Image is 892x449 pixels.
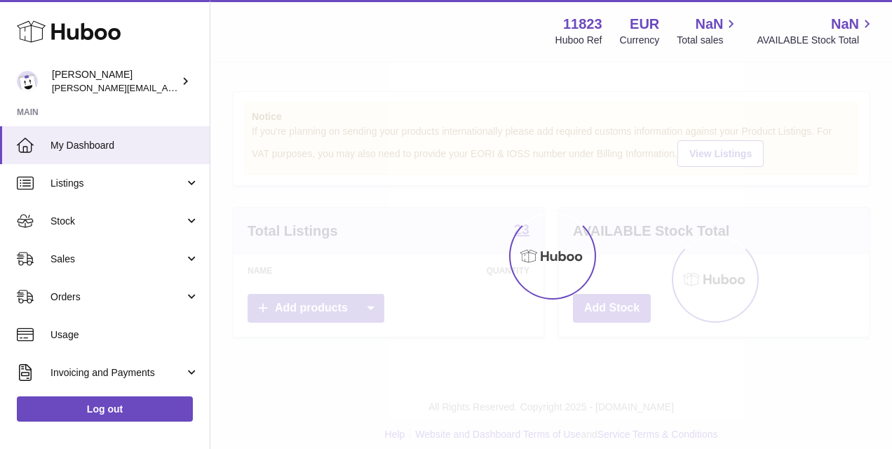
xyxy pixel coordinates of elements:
img: gianni.rofi@frieslandcampina.com [17,71,38,92]
span: NaN [695,15,723,34]
a: NaN AVAILABLE Stock Total [757,15,875,47]
span: Usage [50,328,199,342]
span: [PERSON_NAME][EMAIL_ADDRESS][DOMAIN_NAME] [52,82,281,93]
span: Stock [50,215,184,228]
a: NaN Total sales [677,15,739,47]
strong: EUR [630,15,659,34]
span: Invoicing and Payments [50,366,184,380]
div: Huboo Ref [555,34,602,47]
span: Listings [50,177,184,190]
span: Sales [50,253,184,266]
strong: 11823 [563,15,602,34]
div: [PERSON_NAME] [52,68,178,95]
span: My Dashboard [50,139,199,152]
a: Log out [17,396,193,422]
span: NaN [831,15,859,34]
div: Currency [620,34,660,47]
span: Orders [50,290,184,304]
span: Total sales [677,34,739,47]
span: AVAILABLE Stock Total [757,34,875,47]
